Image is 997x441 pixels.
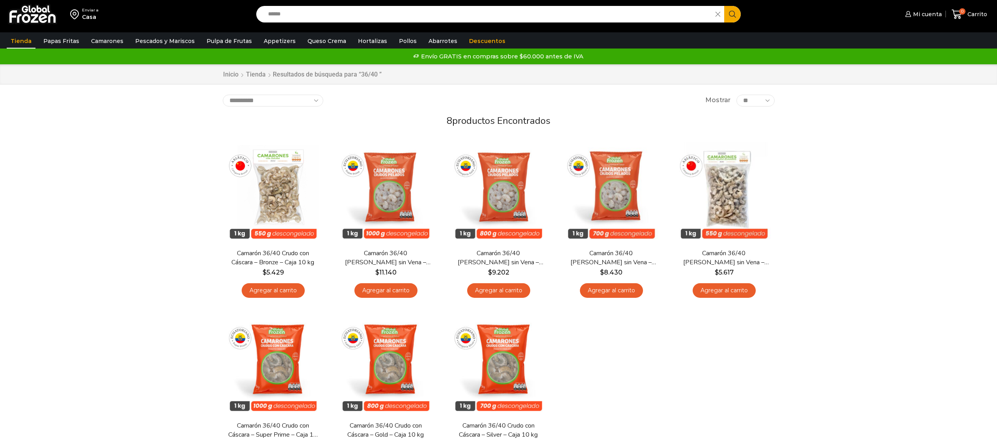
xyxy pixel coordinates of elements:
[227,421,318,439] a: Camarón 36/40 Crudo con Cáscara – Super Prime – Caja 10 kg
[488,269,509,276] bdi: 9.202
[600,269,622,276] bdi: 8.430
[465,34,509,49] a: Descuentos
[227,249,318,267] a: Camarón 36/40 Crudo con Cáscara – Bronze – Caja 10 kg
[580,283,643,298] a: Agregar al carrito: “Camarón 36/40 Crudo Pelado sin Vena - Silver - Caja 10 kg”
[453,421,544,439] a: Camarón 36/40 Crudo con Cáscara – Silver – Caja 10 kg
[715,269,734,276] bdi: 5.617
[340,421,431,439] a: Camarón 36/40 Crudo con Cáscara – Gold – Caja 10 kg
[950,5,989,24] a: 0 Carrito
[246,70,266,79] a: Tienda
[87,34,127,49] a: Camarones
[724,6,741,22] button: Search button
[354,34,391,49] a: Hortalizas
[395,34,421,49] a: Pollos
[263,269,284,276] bdi: 5.429
[263,269,266,276] span: $
[39,34,83,49] a: Papas Fritas
[131,34,199,49] a: Pescados y Mariscos
[260,34,300,49] a: Appetizers
[375,269,397,276] bdi: 11.140
[304,34,350,49] a: Queso Crema
[715,269,719,276] span: $
[242,283,305,298] a: Agregar al carrito: “Camarón 36/40 Crudo con Cáscara - Bronze - Caja 10 kg”
[911,10,942,18] span: Mi cuenta
[447,114,452,127] span: 8
[693,283,756,298] a: Agregar al carrito: “Camarón 36/40 Crudo Pelado sin Vena - Bronze - Caja 10 kg”
[425,34,461,49] a: Abarrotes
[678,249,769,267] a: Camarón 36/40 [PERSON_NAME] sin Vena – Bronze – Caja 10 kg
[488,269,492,276] span: $
[903,6,942,22] a: Mi cuenta
[566,249,656,267] a: Camarón 36/40 [PERSON_NAME] sin Vena – Silver – Caja 10 kg
[82,13,99,21] div: Casa
[600,269,604,276] span: $
[705,96,731,105] span: Mostrar
[453,249,544,267] a: Camarón 36/40 [PERSON_NAME] sin Vena – Gold – Caja 10 kg
[375,269,379,276] span: $
[223,95,323,107] select: Pedido de la tienda
[452,114,550,127] span: productos encontrados
[273,71,382,78] h1: Resultados de búsqueda para “36/40 ”
[223,70,239,79] a: Inicio
[340,249,431,267] a: Camarón 36/40 [PERSON_NAME] sin Vena – Super Prime – Caja 10 kg
[82,7,99,13] div: Enviar a
[7,34,35,49] a: Tienda
[223,70,382,79] nav: Breadcrumb
[467,283,530,298] a: Agregar al carrito: “Camarón 36/40 Crudo Pelado sin Vena - Gold - Caja 10 kg”
[965,10,987,18] span: Carrito
[959,8,965,15] span: 0
[354,283,417,298] a: Agregar al carrito: “Camarón 36/40 Crudo Pelado sin Vena - Super Prime - Caja 10 kg”
[70,7,82,21] img: address-field-icon.svg
[203,34,256,49] a: Pulpa de Frutas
